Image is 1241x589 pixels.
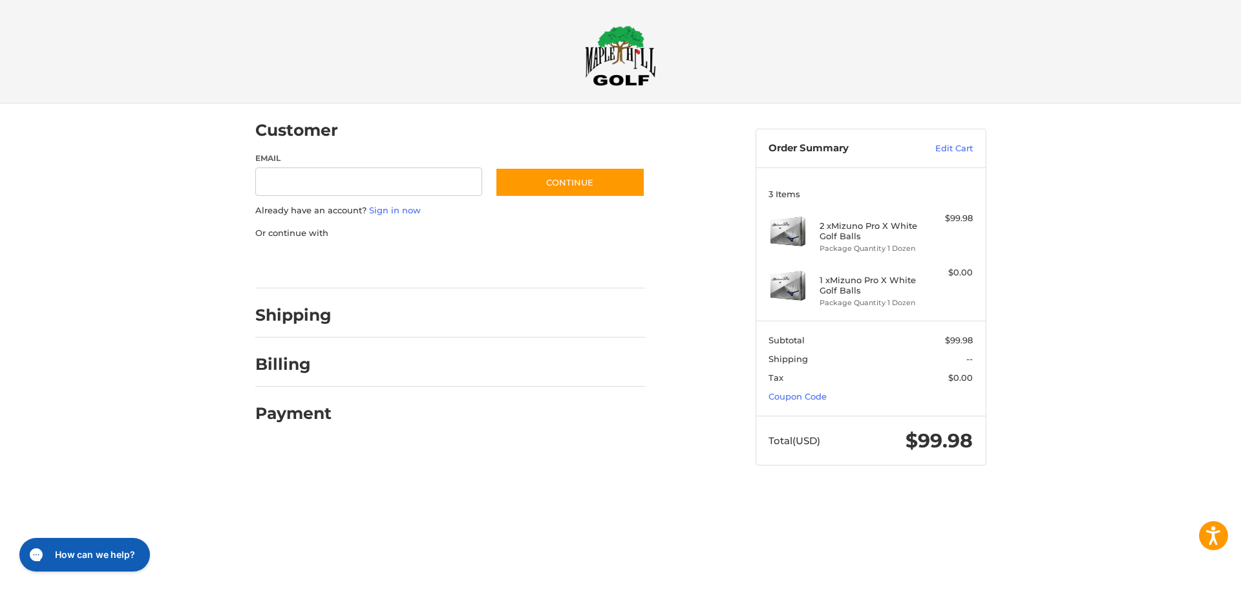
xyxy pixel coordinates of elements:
[922,212,973,225] div: $99.98
[369,205,421,215] a: Sign in now
[769,391,827,402] a: Coupon Code
[769,372,783,383] span: Tax
[585,25,656,86] img: Maple Hill Golf
[945,335,973,345] span: $99.98
[820,297,918,308] li: Package Quantity 1 Dozen
[820,220,918,242] h4: 2 x Mizuno Pro X White Golf Balls
[13,533,154,576] iframe: Gorgias live chat messenger
[251,252,348,275] iframe: PayPal-paypal
[255,204,645,217] p: Already have an account?
[769,434,820,447] span: Total (USD)
[255,403,332,423] h2: Payment
[820,275,918,296] h4: 1 x Mizuno Pro X White Golf Balls
[361,252,458,275] iframe: PayPal-paylater
[769,189,973,199] h3: 3 Items
[255,153,483,164] label: Email
[907,142,973,155] a: Edit Cart
[470,252,567,275] iframe: PayPal-venmo
[495,167,645,197] button: Continue
[966,354,973,364] span: --
[906,429,973,453] span: $99.98
[255,227,645,240] p: Or continue with
[769,335,805,345] span: Subtotal
[922,266,973,279] div: $0.00
[255,120,338,140] h2: Customer
[769,142,907,155] h3: Order Summary
[255,354,331,374] h2: Billing
[820,243,918,254] li: Package Quantity 1 Dozen
[948,372,973,383] span: $0.00
[255,305,332,325] h2: Shipping
[769,354,808,364] span: Shipping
